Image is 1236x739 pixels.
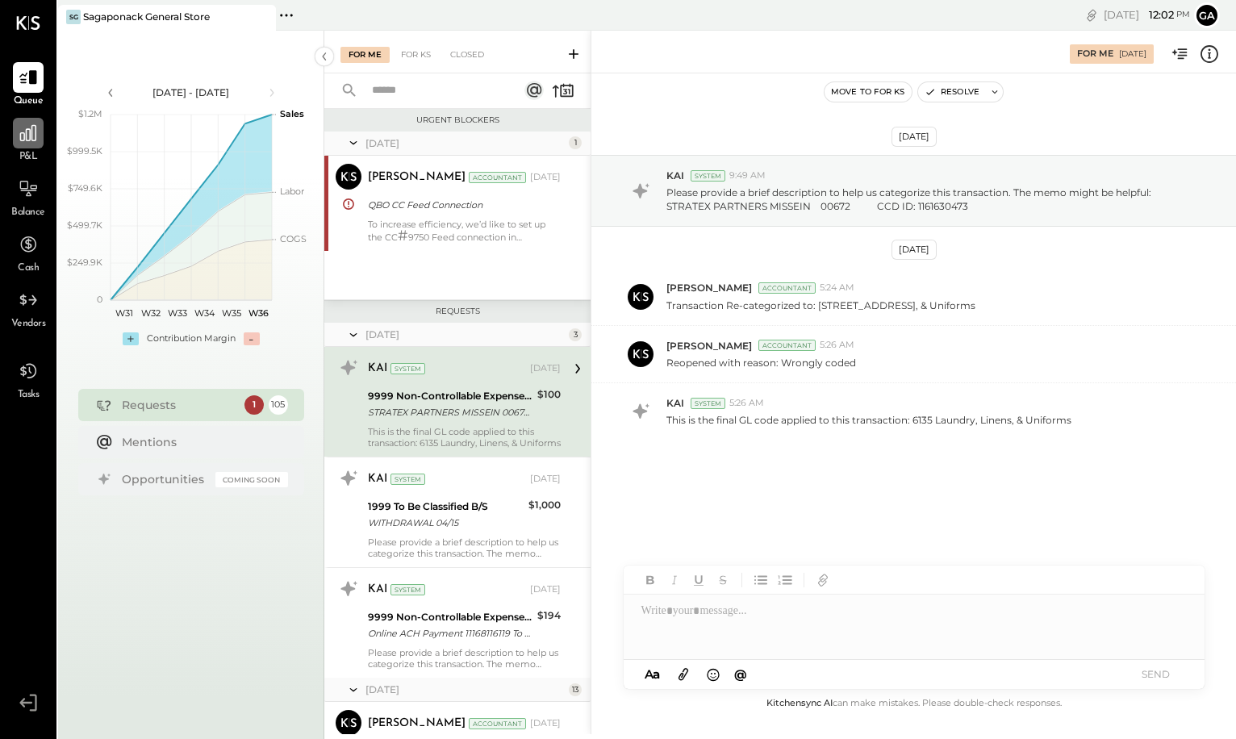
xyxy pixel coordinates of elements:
text: W31 [115,307,132,319]
button: Move to for ks [825,82,912,102]
span: @ [734,666,747,682]
p: Please provide a brief description to help us categorize this transaction. The memo might be help... [666,186,1196,213]
button: ga [1194,2,1220,28]
div: System [390,474,425,485]
div: [DATE] [365,136,565,150]
a: P&L [1,118,56,165]
div: [DATE] [530,583,561,596]
text: Sales [280,108,304,119]
text: $999.5K [67,145,102,157]
p: Transaction Re-categorized to: [STREET_ADDRESS], & Uniforms [666,299,975,312]
div: Accountant [758,282,816,294]
button: Strikethrough [712,570,733,591]
div: System [390,363,425,374]
div: 13 [569,683,582,696]
button: Italic [664,570,685,591]
a: Cash [1,229,56,276]
a: Vendors [1,285,56,332]
div: [DATE] [530,473,561,486]
div: [DATE] [365,328,565,341]
button: Unordered List [750,570,771,591]
div: System [691,398,725,409]
div: For Me [1077,48,1113,61]
p: Reopened with reason: Wrongly coded [666,356,856,369]
div: [DATE] [530,362,561,375]
span: 5:26 AM [820,339,854,352]
div: System [390,584,425,595]
span: 5:26 AM [729,397,764,410]
span: KAI [666,169,684,182]
div: [DATE] - [DATE] [123,86,260,99]
span: KAI [666,396,684,410]
text: W33 [168,307,187,319]
div: + [123,332,139,345]
span: 5:24 AM [820,282,854,294]
div: [DATE] [365,683,565,696]
div: [DATE] [530,717,561,730]
div: 9999 Non-Controllable Expenses:Other Income and Expenses:To Be Classified P&L [368,609,532,625]
div: WITHDRAWAL 04/15 [368,515,524,531]
div: [DATE] [892,240,937,260]
div: copy link [1084,6,1100,23]
a: Queue [1,62,56,109]
div: [PERSON_NAME] [368,169,466,186]
span: Queue [14,94,44,109]
div: 105 [269,395,288,415]
span: # [398,227,408,244]
button: Add URL [812,570,833,591]
div: Online ACH Payment 11168116119 To MirValleyCeramicsLLC (_#####1083) [368,625,532,641]
text: W32 [141,307,161,319]
div: [DATE] [530,171,561,184]
div: For KS [393,47,439,63]
div: STRATEX PARTNERS MISSEIN 00672 CCD ID: 1161630473 [368,404,532,420]
div: Contribution Margin [147,332,236,345]
div: QBO CC Feed Connection [368,197,556,213]
div: Accountant [469,172,526,183]
div: 1 [244,395,264,415]
span: a [653,666,660,682]
button: @ [729,664,752,684]
div: Requests [332,306,583,317]
div: 9999 Non-Controllable Expenses:Other Income and Expenses:To Be Classified P&L [368,388,532,404]
span: Balance [11,206,45,220]
div: Mentions [122,434,280,450]
div: $194 [537,607,561,624]
div: For Me [340,47,390,63]
div: KAI [368,471,387,487]
div: Sagaponack General Store [83,10,210,23]
text: $749.6K [68,182,102,194]
div: [DATE] [1119,48,1146,60]
div: [DATE] [1104,7,1190,23]
span: [PERSON_NAME] [666,339,752,353]
span: Tasks [18,388,40,403]
div: Requests [122,397,236,413]
div: 3 [569,328,582,341]
text: Labor [280,186,304,197]
div: KAI [368,582,387,598]
div: Please provide a brief description to help us categorize this transaction. The memo might be help... [368,537,561,559]
button: Aa [640,666,666,683]
div: $100 [537,386,561,403]
div: [DATE] [892,127,937,147]
text: COGS [280,233,307,244]
div: Coming Soon [215,472,288,487]
div: Please provide a brief description to help us categorize this transaction. The memo might be help... [368,647,561,670]
span: Vendors [11,317,46,332]
div: [PERSON_NAME] [368,716,466,732]
text: $1.2M [78,108,102,119]
text: $499.7K [67,219,102,231]
text: $249.9K [67,257,102,268]
div: This is the final GL code applied to this transaction: 6135 Laundry, Linens, & Uniforms [368,426,561,449]
div: Accountant [469,718,526,729]
a: Balance [1,173,56,220]
button: Resolve [918,82,986,102]
div: 1999 To Be Classified B/S [368,499,524,515]
span: 9:49 AM [729,169,766,182]
text: W35 [222,307,241,319]
p: This is the final GL code applied to this transaction: 6135 Laundry, Linens, & Uniforms [666,413,1071,427]
a: Tasks [1,356,56,403]
span: P&L [19,150,38,165]
div: Opportunities [122,471,207,487]
button: Underline [688,570,709,591]
div: $1,000 [528,497,561,513]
